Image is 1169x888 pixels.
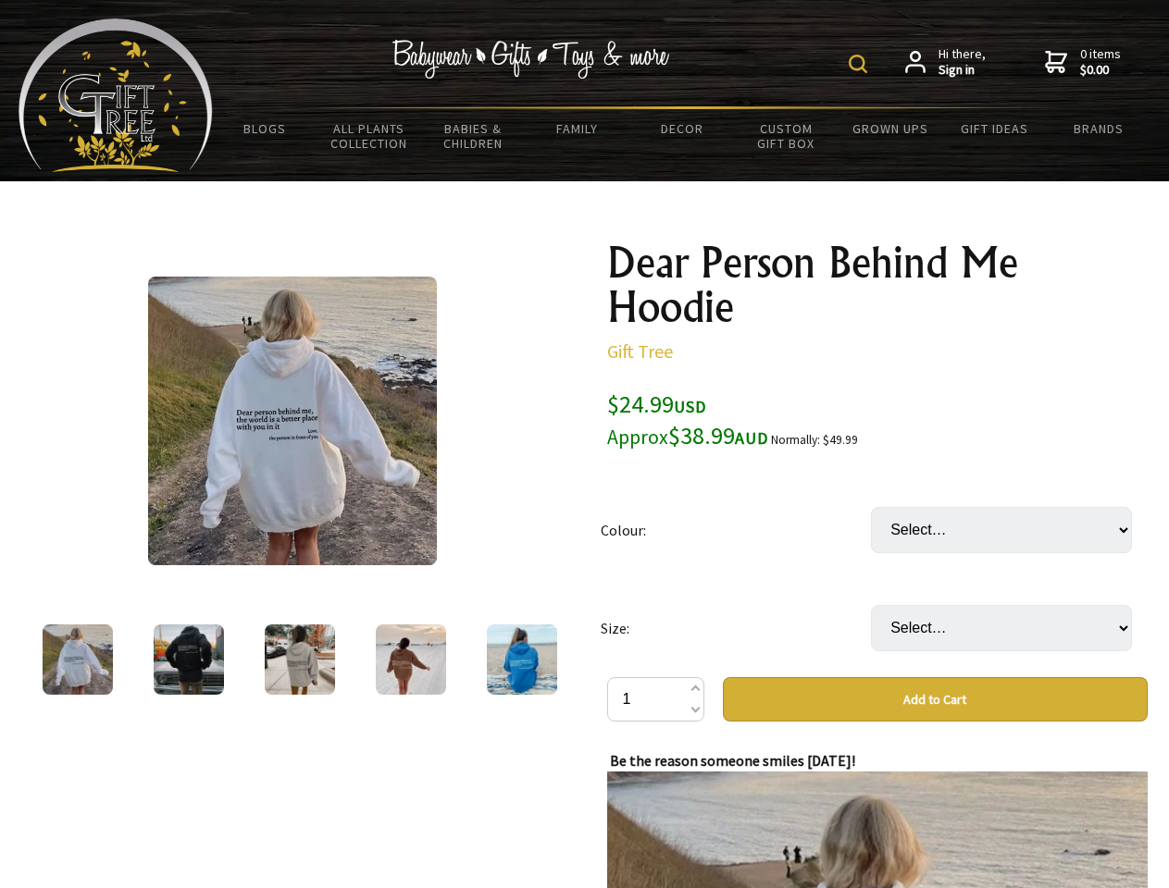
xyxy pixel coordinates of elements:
img: Babyware - Gifts - Toys and more... [19,18,213,172]
button: Add to Cart [723,677,1148,721]
a: Decor [629,109,734,148]
img: product search [849,55,867,73]
td: Colour: [601,481,871,579]
strong: Sign in [939,62,986,79]
a: Gift Tree [607,339,673,363]
small: Normally: $49.99 [771,432,858,448]
a: Babies & Children [421,109,526,163]
a: 0 items$0.00 [1045,46,1121,79]
img: Dear Person Behind Me Hoodie [154,624,224,695]
a: Brands [1047,109,1151,148]
span: USD [674,396,706,417]
span: Hi there, [939,46,986,79]
a: Family [526,109,630,148]
a: Gift Ideas [942,109,1047,148]
strong: $0.00 [1080,62,1121,79]
span: $24.99 $38.99 [607,388,768,450]
a: Grown Ups [838,109,942,148]
a: All Plants Collection [317,109,422,163]
small: Approx [607,425,668,450]
img: Dear Person Behind Me Hoodie [487,624,557,695]
img: Dear Person Behind Me Hoodie [265,624,335,695]
h1: Dear Person Behind Me Hoodie [607,240,1148,329]
img: Dear Person Behind Me Hoodie [148,277,437,565]
img: Babywear - Gifts - Toys & more [392,40,670,79]
a: Custom Gift Box [734,109,839,163]
span: AUD [735,427,768,449]
td: Size: [601,579,871,677]
a: Hi there,Sign in [905,46,986,79]
span: 0 items [1080,45,1121,79]
img: Dear Person Behind Me Hoodie [43,624,113,695]
a: BLOGS [213,109,317,148]
img: Dear Person Behind Me Hoodie [376,624,446,695]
